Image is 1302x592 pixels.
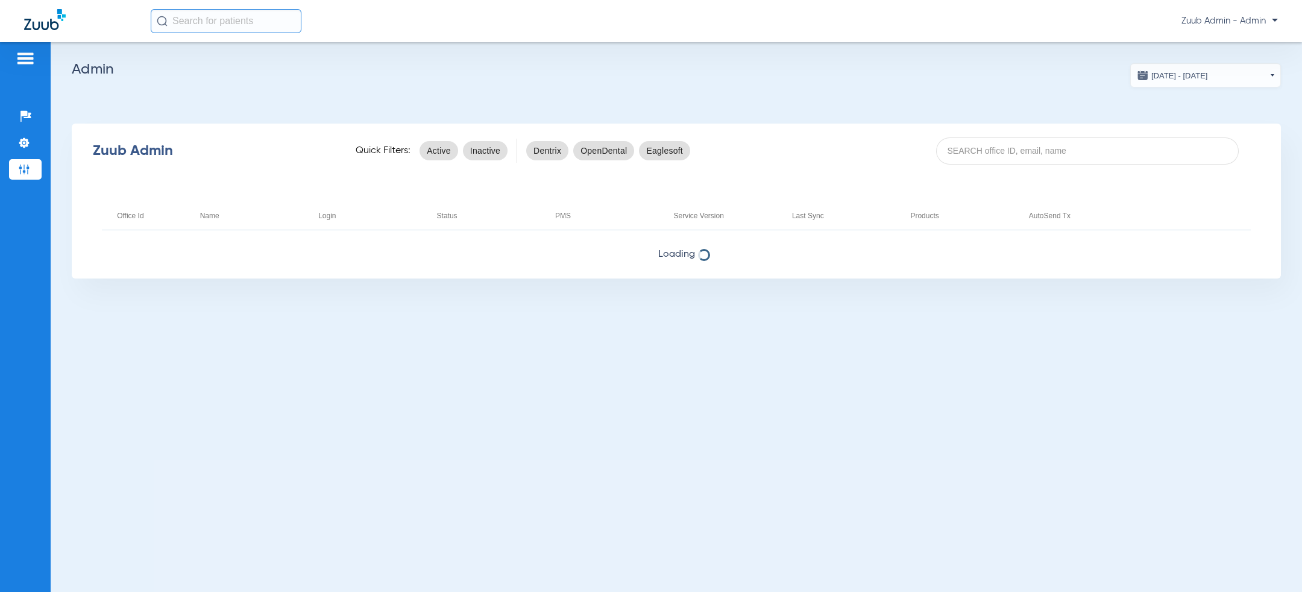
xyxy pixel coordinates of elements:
input: SEARCH office ID, email, name [936,137,1239,165]
div: PMS [555,209,658,222]
div: Office Id [117,209,185,222]
div: Login [318,209,421,222]
img: Search Icon [157,16,168,27]
div: Status [437,209,458,222]
img: hamburger-icon [16,51,35,66]
div: Login [318,209,336,222]
span: Eaglesoft [646,145,683,157]
div: Zuub Admin [93,145,335,157]
h2: Admin [72,63,1281,75]
div: AutoSend Tx [1029,209,1071,222]
div: Name [200,209,303,222]
button: [DATE] - [DATE] [1130,63,1281,87]
div: Last Sync [792,209,895,222]
div: Products [910,209,939,222]
span: Inactive [470,145,500,157]
span: Dentrix [533,145,561,157]
div: Office Id [117,209,143,222]
div: AutoSend Tx [1029,209,1132,222]
div: PMS [555,209,571,222]
div: Service Version [673,209,723,222]
span: Quick Filters: [356,145,410,157]
div: Service Version [673,209,776,222]
div: Name [200,209,219,222]
div: Last Sync [792,209,824,222]
span: Zuub Admin - Admin [1181,15,1278,27]
div: Products [910,209,1013,222]
mat-chip-listbox: status-filters [420,139,508,163]
img: Zuub Logo [24,9,66,30]
span: Active [427,145,451,157]
input: Search for patients [151,9,301,33]
span: Loading [72,248,1281,260]
span: OpenDental [580,145,627,157]
mat-chip-listbox: pms-filters [526,139,690,163]
div: Status [437,209,540,222]
img: date.svg [1137,69,1149,81]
